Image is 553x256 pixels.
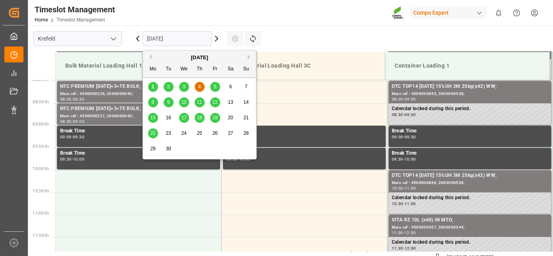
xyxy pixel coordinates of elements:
[392,194,548,202] div: Calendar locked during this period.
[73,120,84,123] div: 09:00
[392,91,548,97] div: Main ref : 4500000845, 2000000538;
[73,157,84,161] div: 10:00
[181,130,186,136] span: 24
[33,167,49,171] span: 10:00 Hr
[392,127,548,135] div: Break Time
[212,115,217,120] span: 19
[179,128,189,138] div: Choose Wednesday, September 24th, 2025
[392,83,548,91] div: DTC TOP14 [DATE] 15%UH 3M 25kg(x42) WW;
[214,84,217,89] span: 5
[404,231,416,235] div: 12:00
[210,82,220,92] div: Choose Friday, September 5th, 2025
[60,105,217,113] div: NTC PREMIUM [DATE]+3+TE BULK;
[179,97,189,107] div: Choose Wednesday, September 10th, 2025
[164,144,174,154] div: Choose Tuesday, September 30th, 2025
[164,128,174,138] div: Choose Tuesday, September 23rd, 2025
[403,186,404,190] div: -
[410,5,490,20] button: Compo Expert
[181,99,186,105] span: 10
[195,97,205,107] div: Choose Thursday, September 11th, 2025
[392,113,403,116] div: 08:30
[228,130,233,136] span: 27
[60,120,72,123] div: 08:30
[195,64,205,74] div: Th
[403,157,404,161] div: -
[60,127,217,135] div: Break Time
[33,233,49,238] span: 11:30 Hr
[226,128,236,138] div: Choose Saturday, September 27th, 2025
[226,113,236,123] div: Choose Saturday, September 20th, 2025
[248,54,252,59] button: Next Month
[392,202,403,206] div: 10:30
[403,113,404,116] div: -
[226,64,236,74] div: Sa
[60,157,72,161] div: 09:30
[392,246,403,250] div: 11:30
[33,144,49,149] span: 09:30 Hr
[392,224,548,231] div: Main ref : 4500000457, 2000000344;
[143,31,212,46] input: DD.MM.YYYY
[164,113,174,123] div: Choose Tuesday, September 16th, 2025
[181,115,186,120] span: 17
[60,83,217,91] div: NTC PREMIUM [DATE]+3+TE BULK;
[60,97,72,101] div: 08:00
[245,84,248,89] span: 7
[62,58,214,73] div: Bulk Material Loading Hall 1
[243,115,248,120] span: 21
[243,130,248,136] span: 28
[403,135,404,139] div: -
[179,113,189,123] div: Choose Wednesday, September 17th, 2025
[183,84,186,89] span: 3
[143,54,256,62] div: [DATE]
[150,115,155,120] span: 15
[150,146,155,151] span: 29
[392,239,548,246] div: Calendar locked during this period.
[404,202,416,206] div: 11:00
[241,113,251,123] div: Choose Sunday, September 21st, 2025
[166,130,171,136] span: 23
[33,211,49,215] span: 11:00 Hr
[60,91,217,97] div: Main ref : 4500000226, 2000000040;
[166,115,171,120] span: 16
[33,31,122,46] input: Type to search/select
[392,58,543,73] div: Container Loading 1
[167,99,170,105] span: 9
[210,97,220,107] div: Choose Friday, September 12th, 2025
[195,82,205,92] div: Choose Thursday, September 4th, 2025
[241,97,251,107] div: Choose Sunday, September 14th, 2025
[35,4,115,16] div: Timeslot Management
[197,99,202,105] span: 11
[392,231,403,235] div: 11:00
[148,144,158,154] div: Choose Monday, September 29th, 2025
[73,135,84,139] div: 09:30
[210,113,220,123] div: Choose Friday, September 19th, 2025
[241,128,251,138] div: Choose Sunday, September 28th, 2025
[404,186,416,190] div: 11:00
[152,84,154,89] span: 1
[167,84,170,89] span: 2
[241,82,251,92] div: Choose Sunday, September 7th, 2025
[212,130,217,136] span: 26
[241,64,251,74] div: Su
[229,84,232,89] span: 6
[228,99,233,105] span: 13
[392,172,548,180] div: DTC TOP14 [DATE] 15%UH 3M 25kg(x42) WW;
[226,149,383,157] div: Break Time
[195,113,205,123] div: Choose Thursday, September 18th, 2025
[145,79,254,157] div: month 2025-09
[164,64,174,74] div: Tu
[72,97,73,101] div: -
[60,113,217,120] div: Main ref : 4500000227, 2000000040;
[107,33,119,45] button: open menu
[148,82,158,92] div: Choose Monday, September 1st, 2025
[403,231,404,235] div: -
[403,97,404,101] div: -
[226,97,236,107] div: Choose Saturday, September 13th, 2025
[148,97,158,107] div: Choose Monday, September 8th, 2025
[226,82,236,92] div: Choose Saturday, September 6th, 2025
[392,6,404,20] img: Screenshot%202023-09-29%20at%2010.02.21.png_1712312052.png
[148,128,158,138] div: Choose Monday, September 22nd, 2025
[226,127,383,135] div: Break Time
[164,97,174,107] div: Choose Tuesday, September 9th, 2025
[490,4,508,22] button: show 0 new notifications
